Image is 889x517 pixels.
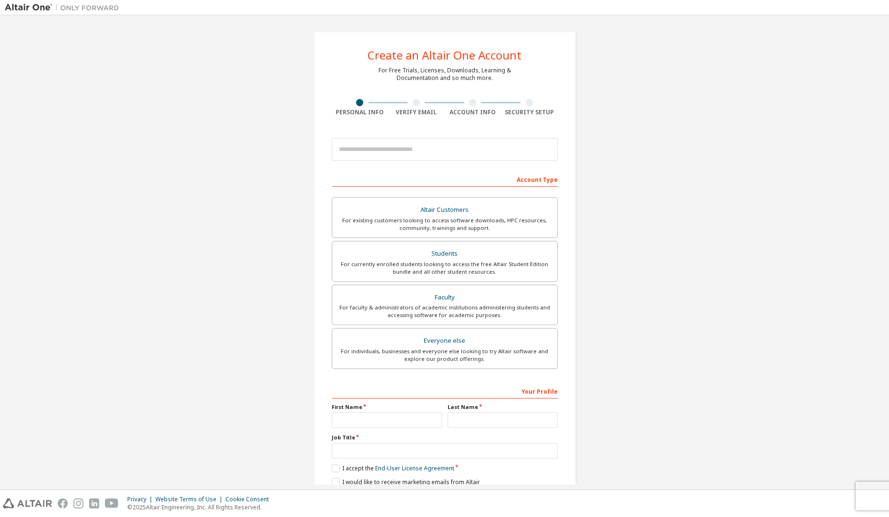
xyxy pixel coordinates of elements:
div: Account Type [332,171,558,187]
div: Your Profile [332,383,558,398]
div: Security Setup [501,109,558,116]
div: Create an Altair One Account [368,50,521,61]
div: Privacy [127,496,155,503]
div: Website Terms of Use [155,496,225,503]
div: Cookie Consent [225,496,275,503]
div: For currently enrolled students looking to access the free Altair Student Edition bundle and all ... [338,260,552,276]
img: altair_logo.svg [3,498,52,508]
div: Verify Email [388,109,445,116]
div: For individuals, businesses and everyone else looking to try Altair software and explore our prod... [338,348,552,363]
p: © 2025 Altair Engineering, Inc. All Rights Reserved. [127,503,275,511]
label: Last Name [448,403,558,411]
img: youtube.svg [105,498,119,508]
label: I accept the [332,464,454,472]
div: Everyone else [338,334,552,348]
a: End-User License Agreement [375,464,454,472]
label: I would like to receive marketing emails from Altair [332,478,480,486]
div: Personal Info [332,109,388,116]
div: Altair Customers [338,203,552,217]
div: Students [338,247,552,260]
div: For faculty & administrators of academic institutions administering students and accessing softwa... [338,304,552,319]
img: linkedin.svg [89,498,99,508]
div: For Free Trials, Licenses, Downloads, Learning & Documentation and so much more. [378,67,511,82]
label: Job Title [332,434,558,441]
label: First Name [332,403,442,411]
img: instagram.svg [73,498,83,508]
div: Account Info [445,109,501,116]
div: For existing customers looking to access software downloads, HPC resources, community, trainings ... [338,217,552,232]
div: Faculty [338,291,552,304]
img: Altair One [5,3,124,12]
img: facebook.svg [58,498,68,508]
